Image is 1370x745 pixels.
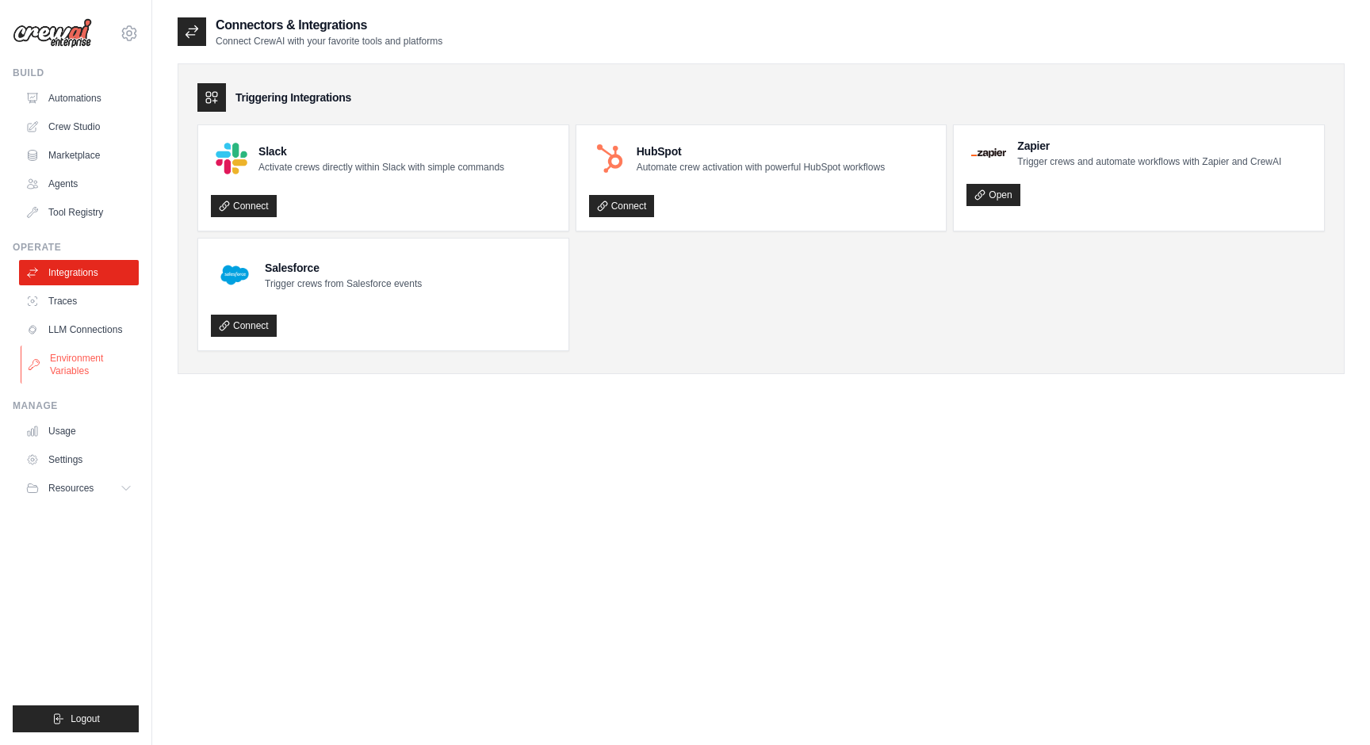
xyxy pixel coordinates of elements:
a: Connect [211,195,277,217]
a: Tool Registry [19,200,139,225]
a: Usage [19,418,139,444]
span: Logout [71,713,100,725]
span: Resources [48,482,94,495]
a: Traces [19,288,139,314]
img: Salesforce Logo [216,256,254,294]
div: Manage [13,399,139,412]
p: Activate crews directly within Slack with simple commands [258,161,504,174]
a: Connect [211,315,277,337]
a: Open [966,184,1020,206]
p: Automate crew activation with powerful HubSpot workflows [637,161,885,174]
a: Environment Variables [21,346,140,384]
h4: Salesforce [265,260,422,276]
a: Settings [19,447,139,472]
div: Operate [13,241,139,254]
button: Logout [13,705,139,732]
a: LLM Connections [19,317,139,342]
h3: Triggering Integrations [235,90,351,105]
a: Connect [589,195,655,217]
p: Connect CrewAI with your favorite tools and platforms [216,35,442,48]
img: Zapier Logo [971,148,1006,158]
a: Marketplace [19,143,139,168]
img: Slack Logo [216,143,247,174]
a: Integrations [19,260,139,285]
button: Resources [19,476,139,501]
p: Trigger crews and automate workflows with Zapier and CrewAI [1017,155,1281,168]
h4: Zapier [1017,138,1281,154]
h2: Connectors & Integrations [216,16,442,35]
h4: HubSpot [637,143,885,159]
h4: Slack [258,143,504,159]
div: Build [13,67,139,79]
img: HubSpot Logo [594,143,626,174]
img: Logo [13,18,92,48]
a: Crew Studio [19,114,139,139]
a: Automations [19,86,139,111]
p: Trigger crews from Salesforce events [265,277,422,290]
a: Agents [19,171,139,197]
